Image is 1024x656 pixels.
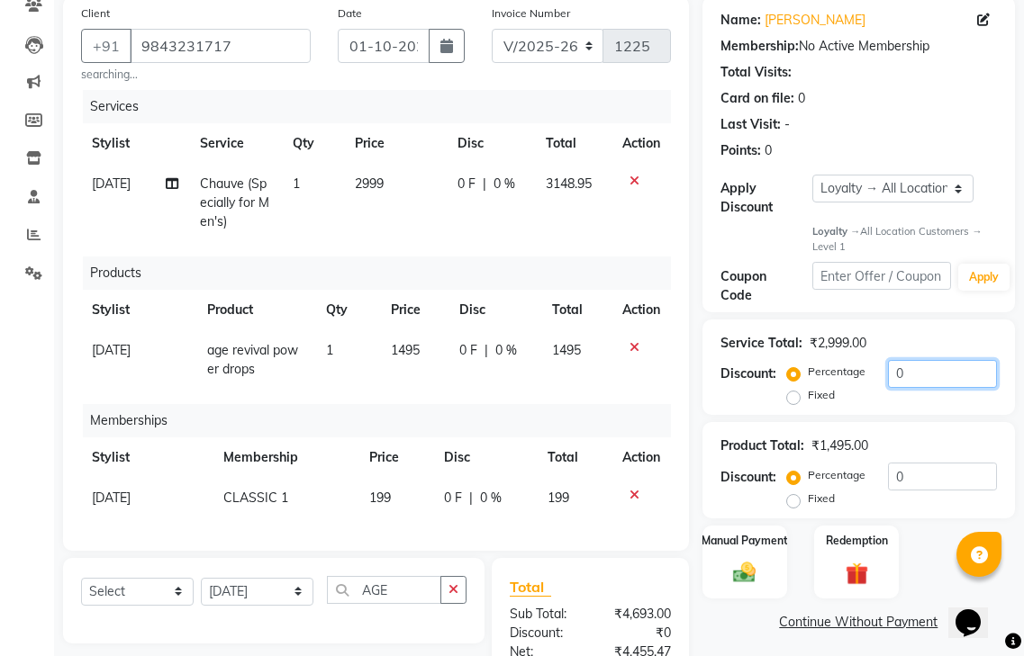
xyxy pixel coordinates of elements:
div: - [784,115,790,134]
div: 0 [798,89,805,108]
div: Membership: [720,37,799,56]
th: Action [612,437,671,478]
th: Price [344,123,447,164]
th: Stylist [81,123,189,164]
div: Service Total: [720,334,802,353]
th: Qty [282,123,344,164]
span: 0 % [495,341,517,360]
img: _cash.svg [726,560,763,586]
span: 199 [548,490,569,506]
th: Service [189,123,283,164]
span: 0 F [459,341,477,360]
label: Client [81,5,110,22]
div: Coupon Code [720,267,812,305]
span: 1495 [391,342,420,358]
img: _gift.svg [838,560,875,588]
span: Chauve (Specially for Men's) [200,175,269,229]
div: ₹2,999.00 [810,334,866,353]
th: Stylist [81,437,213,478]
th: Membership [213,437,358,478]
span: 1 [326,342,333,358]
th: Disc [433,437,537,478]
span: [DATE] [92,342,131,358]
th: Price [358,437,433,478]
th: Qty [315,290,380,330]
div: Services [83,90,684,123]
div: Sub Total: [496,605,590,624]
th: Disc [447,123,535,164]
span: 0 F [458,175,476,193]
label: Percentage [808,364,865,380]
a: [PERSON_NAME] [765,11,865,30]
div: Product Total: [720,436,804,455]
div: Name: [720,11,761,30]
th: Action [612,290,671,330]
div: Products [83,256,684,290]
th: Product [196,290,315,330]
span: 1 [293,175,300,192]
label: Redemption [826,533,888,549]
div: Apply Discount [720,179,812,217]
th: Total [541,290,611,330]
div: Points: [720,141,761,160]
div: 0 [765,141,772,160]
iframe: chat widget [948,584,1006,638]
label: Percentage [808,467,865,483]
div: ₹1,495.00 [811,436,868,455]
span: | [483,175,486,193]
th: Stylist [81,290,196,330]
label: Fixed [808,387,835,403]
span: 2999 [355,175,384,192]
div: Discount: [720,364,776,383]
div: Memberships [83,404,684,437]
span: 1495 [552,342,581,358]
input: Search by Name/Mobile/Email/Code [130,29,311,63]
div: Last Visit: [720,115,781,134]
span: 3148.95 [546,175,592,192]
span: 0 F [444,489,462,508]
span: CLASSIC 1 [223,490,288,506]
div: ₹0 [590,624,684,643]
label: Fixed [808,490,835,507]
div: No Active Membership [720,37,997,56]
label: Invoice Number [492,5,570,22]
a: Continue Without Payment [706,613,1011,632]
strong: Loyalty → [812,225,860,238]
th: Price [380,290,449,330]
span: age revival power drops [207,342,298,377]
label: Date [338,5,362,22]
span: Total [510,578,551,597]
th: Action [612,123,671,164]
div: Card on file: [720,89,794,108]
label: Manual Payment [702,533,788,549]
button: Apply [958,264,1010,291]
div: Discount: [720,468,776,487]
small: searching... [81,67,311,83]
button: +91 [81,29,131,63]
th: Total [537,437,612,478]
span: 0 % [494,175,515,193]
span: [DATE] [92,490,131,506]
input: Enter Offer / Coupon Code [812,262,951,290]
div: Total Visits: [720,63,792,82]
div: All Location Customers → Level 1 [812,224,997,255]
div: ₹4,693.00 [590,605,684,624]
th: Disc [449,290,541,330]
span: 0 % [480,489,502,508]
span: [DATE] [92,175,131,192]
span: | [469,489,473,508]
div: Discount: [496,624,590,643]
span: 199 [369,490,391,506]
span: | [485,341,488,360]
input: Search [327,576,441,604]
th: Total [535,123,612,164]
